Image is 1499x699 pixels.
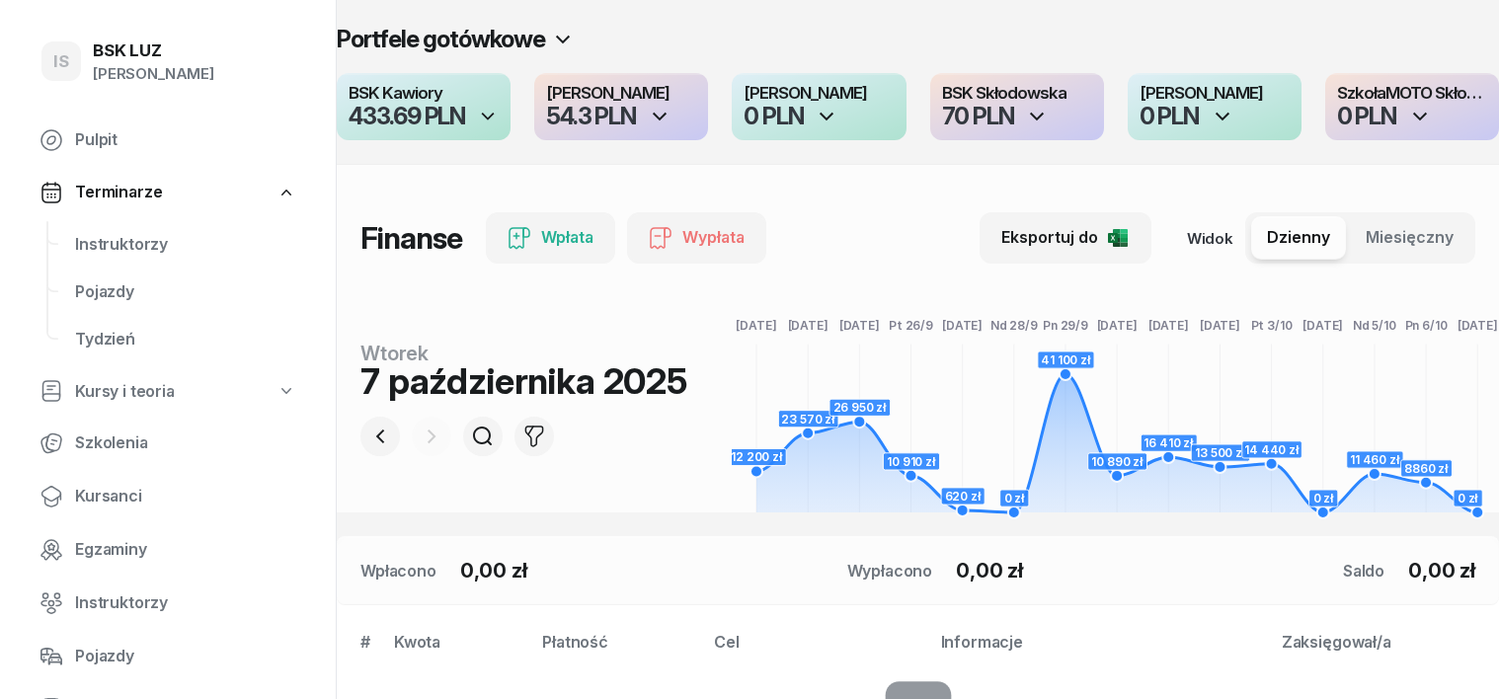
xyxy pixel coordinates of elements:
[24,633,312,680] a: Pojazdy
[788,318,828,333] tspan: [DATE]
[980,212,1151,264] button: Eksportuj do
[75,279,296,305] span: Pojazdy
[744,85,894,103] h4: [PERSON_NAME]
[1140,85,1290,103] h4: [PERSON_NAME]
[486,212,615,264] button: Wpłata
[929,629,1270,671] th: Informacje
[942,318,983,333] tspan: [DATE]
[24,526,312,574] a: Egzaminy
[1337,105,1396,128] div: 0 PLN
[75,327,296,352] span: Tydzień
[75,430,296,456] span: Szkolenia
[889,318,933,333] tspan: Pt 26/9
[59,269,312,316] a: Pojazdy
[930,73,1104,140] button: BSK Skłodowska70 PLN
[1251,318,1293,333] tspan: Pt 3/10
[1148,318,1189,333] tspan: [DATE]
[349,85,499,103] h4: BSK Kawiory
[24,473,312,520] a: Kursanci
[337,24,545,55] h2: Portfele gotówkowe
[546,105,635,128] div: 54.3 PLN
[24,369,312,415] a: Kursy i teoria
[75,232,296,258] span: Instruktorzy
[1128,73,1302,140] button: [PERSON_NAME]0 PLN
[534,73,708,140] button: [PERSON_NAME]54.3 PLN
[1200,318,1240,333] tspan: [DATE]
[990,318,1038,333] tspan: Nd 28/9
[93,42,214,59] div: BSK LUZ
[1251,216,1346,260] button: Dzienny
[75,127,296,153] span: Pulpit
[382,629,530,671] th: Kwota
[24,170,312,215] a: Terminarze
[1458,318,1498,333] tspan: [DATE]
[1140,105,1199,128] div: 0 PLN
[53,53,69,70] span: IS
[1302,318,1343,333] tspan: [DATE]
[508,225,593,251] div: Wpłata
[1366,225,1454,251] span: Miesięczny
[737,318,777,333] tspan: [DATE]
[24,580,312,627] a: Instruktorzy
[1325,73,1499,140] button: SzkołaMOTO Skłodowska0 PLN
[24,420,312,467] a: Szkolenia
[75,484,296,509] span: Kursanci
[1043,318,1088,333] tspan: Pn 29/9
[360,363,687,399] div: 7 października 2025
[649,225,745,251] div: Wypłata
[59,221,312,269] a: Instruktorzy
[75,537,296,563] span: Egzaminy
[360,344,687,363] div: wtorek
[1270,629,1499,671] th: Zaksięgował/a
[546,85,696,103] h4: [PERSON_NAME]
[360,559,436,582] div: Wpłacono
[942,85,1092,103] h4: BSK Skłodowska
[1001,225,1130,251] div: Eksportuj do
[1343,559,1384,582] div: Saldo
[337,629,382,671] th: #
[93,61,214,87] div: [PERSON_NAME]
[627,212,766,264] button: Wypłata
[59,316,312,363] a: Tydzień
[75,590,296,616] span: Instruktorzy
[360,220,462,256] h1: Finanse
[349,105,465,128] div: 433.69 PLN
[75,180,162,205] span: Terminarze
[75,379,175,405] span: Kursy i teoria
[75,644,296,669] span: Pojazdy
[1097,318,1138,333] tspan: [DATE]
[530,629,702,671] th: Płatność
[24,116,312,164] a: Pulpit
[1353,318,1396,333] tspan: Nd 5/10
[1267,225,1330,251] span: Dzienny
[744,105,803,128] div: 0 PLN
[1405,318,1448,333] tspan: Pn 6/10
[942,105,1014,128] div: 70 PLN
[847,559,933,582] div: Wypłacono
[337,73,511,140] button: BSK Kawiory433.69 PLN
[839,318,880,333] tspan: [DATE]
[1337,85,1487,103] h4: SzkołaMOTO Skłodowska
[732,73,906,140] button: [PERSON_NAME]0 PLN
[702,629,928,671] th: Cel
[1350,216,1469,260] button: Miesięczny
